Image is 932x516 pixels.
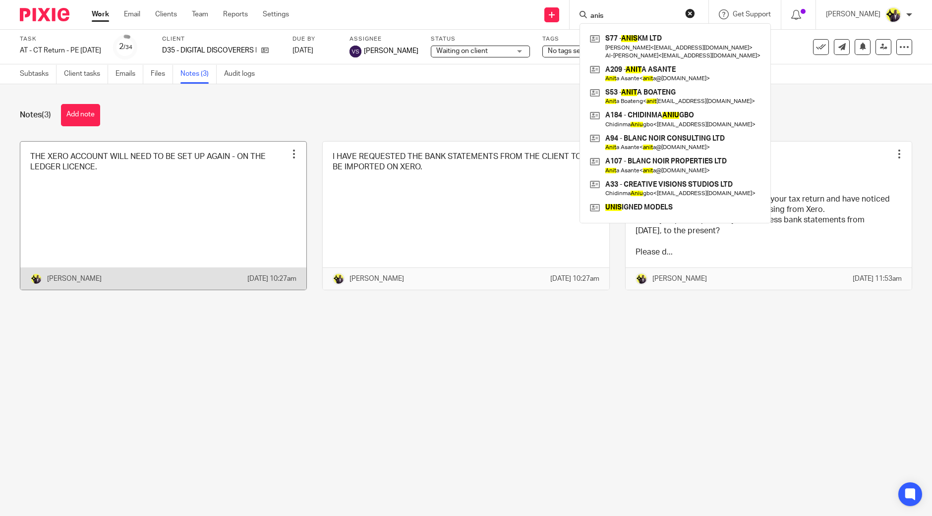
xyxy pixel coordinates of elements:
span: [DATE] [292,47,313,54]
span: No tags selected [548,48,600,54]
p: [DATE] 10:27am [550,274,599,284]
a: Notes (3) [180,64,217,84]
input: Search [589,12,679,21]
button: Clear [685,8,695,18]
label: Due by [292,35,337,43]
label: Assignee [349,35,418,43]
a: Clients [155,9,177,19]
span: Get Support [733,11,771,18]
button: Add note [61,104,100,126]
p: [DATE] 11:53am [853,274,902,284]
p: D35 - DIGITAL DISCOVERERS LTD [162,46,256,55]
a: Emails [116,64,143,84]
label: Tags [542,35,641,43]
img: Pixie [20,8,69,21]
div: AT - CT Return - PE 31-01-2025 [20,46,101,55]
img: Yemi-Starbridge.jpg [885,7,901,23]
a: Reports [223,9,248,19]
span: Waiting on client [436,48,488,54]
a: Email [124,9,140,19]
p: [PERSON_NAME] [349,274,404,284]
img: svg%3E [349,46,361,57]
div: 2 [119,41,132,52]
img: Yemi-Starbridge.jpg [636,273,647,285]
small: /34 [123,45,132,50]
a: Subtasks [20,64,57,84]
label: Task [20,35,101,43]
div: AT - CT Return - PE [DATE] [20,46,101,55]
a: Team [192,9,208,19]
a: Settings [263,9,289,19]
a: Work [92,9,109,19]
a: Audit logs [224,64,262,84]
label: Client [162,35,280,43]
span: [PERSON_NAME] [364,46,418,56]
p: [PERSON_NAME] [652,274,707,284]
a: Files [151,64,173,84]
h1: Notes [20,110,51,120]
p: [PERSON_NAME] [47,274,102,284]
label: Status [431,35,530,43]
span: (3) [42,111,51,119]
img: Yemi-Starbridge.jpg [30,273,42,285]
img: Yemi-Starbridge.jpg [333,273,345,285]
p: [PERSON_NAME] [826,9,880,19]
a: Client tasks [64,64,108,84]
p: [DATE] 10:27am [247,274,296,284]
